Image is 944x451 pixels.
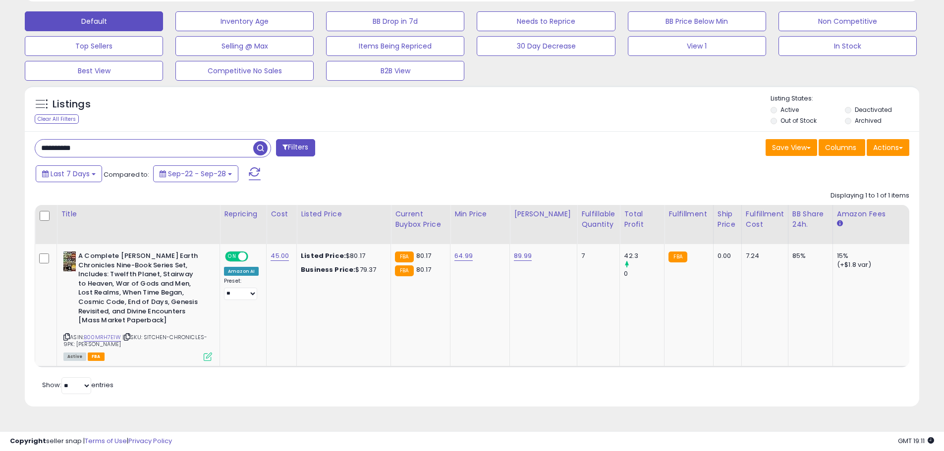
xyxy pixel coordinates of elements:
[778,36,917,56] button: In Stock
[454,251,473,261] a: 64.99
[837,219,843,228] small: Amazon Fees.
[326,61,464,81] button: B2B View
[271,251,289,261] a: 45.00
[416,251,432,260] span: 80.17
[224,278,259,300] div: Preset:
[35,114,79,124] div: Clear All Filters
[128,436,172,446] a: Privacy Policy
[514,251,532,261] a: 89.99
[855,105,892,114] label: Deactivated
[668,251,687,262] small: FBA
[175,36,314,56] button: Selling @ Max
[301,251,346,260] b: Listed Price:
[42,380,113,390] span: Show: entries
[771,94,919,103] p: Listing States:
[792,209,829,230] div: BB Share 24h.
[84,333,121,342] a: B00MRH7E1W
[718,209,737,230] div: Ship Price
[53,98,91,111] h5: Listings
[624,269,664,278] div: 0
[746,251,780,260] div: 7.24
[778,11,917,31] button: Non Competitive
[301,265,355,274] b: Business Price:
[10,437,172,446] div: seller snap | |
[226,252,238,261] span: ON
[628,36,766,56] button: View 1
[514,209,573,219] div: [PERSON_NAME]
[624,251,664,260] div: 42.3
[395,265,413,276] small: FBA
[36,165,102,182] button: Last 7 Days
[780,105,799,114] label: Active
[78,251,199,328] b: A Complete [PERSON_NAME] Earth Chronicles Nine-Book Series Set, Includes: Twelfth Planet, Stairwa...
[63,251,212,360] div: ASIN:
[63,333,207,348] span: | SKU: SITCHEN-CHRONICLES-9PK: [PERSON_NAME]
[395,209,446,230] div: Current Buybox Price
[247,252,263,261] span: OFF
[271,209,292,219] div: Cost
[153,165,238,182] button: Sep-22 - Sep-28
[301,251,383,260] div: $80.17
[867,139,909,156] button: Actions
[477,11,615,31] button: Needs to Reprice
[10,436,46,446] strong: Copyright
[326,11,464,31] button: BB Drop in 7d
[25,36,163,56] button: Top Sellers
[746,209,784,230] div: Fulfillment Cost
[831,191,909,200] div: Displaying 1 to 1 of 1 items
[819,139,865,156] button: Columns
[581,251,612,260] div: 7
[175,11,314,31] button: Inventory Age
[301,265,383,274] div: $79.37
[224,267,259,276] div: Amazon AI
[581,209,615,230] div: Fulfillable Quantity
[837,251,919,260] div: 15%
[301,209,387,219] div: Listed Price
[454,209,505,219] div: Min Price
[25,61,163,81] button: Best View
[898,436,934,446] span: 2025-10-6 19:11 GMT
[855,116,882,125] label: Archived
[780,116,817,125] label: Out of Stock
[61,209,216,219] div: Title
[175,61,314,81] button: Competitive No Sales
[88,352,105,361] span: FBA
[25,11,163,31] button: Default
[766,139,817,156] button: Save View
[416,265,432,274] span: 80.17
[85,436,127,446] a: Terms of Use
[668,209,709,219] div: Fulfillment
[51,169,90,179] span: Last 7 Days
[792,251,825,260] div: 85%
[628,11,766,31] button: BB Price Below Min
[837,209,923,219] div: Amazon Fees
[104,170,149,179] span: Compared to:
[168,169,226,179] span: Sep-22 - Sep-28
[63,251,76,271] img: 51QsZtIlByL._SL40_.jpg
[224,209,262,219] div: Repricing
[624,209,660,230] div: Total Profit
[63,352,86,361] span: All listings currently available for purchase on Amazon
[326,36,464,56] button: Items Being Repriced
[477,36,615,56] button: 30 Day Decrease
[395,251,413,262] small: FBA
[276,139,315,156] button: Filters
[837,260,919,269] div: (+$1.8 var)
[718,251,734,260] div: 0.00
[825,143,856,152] span: Columns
